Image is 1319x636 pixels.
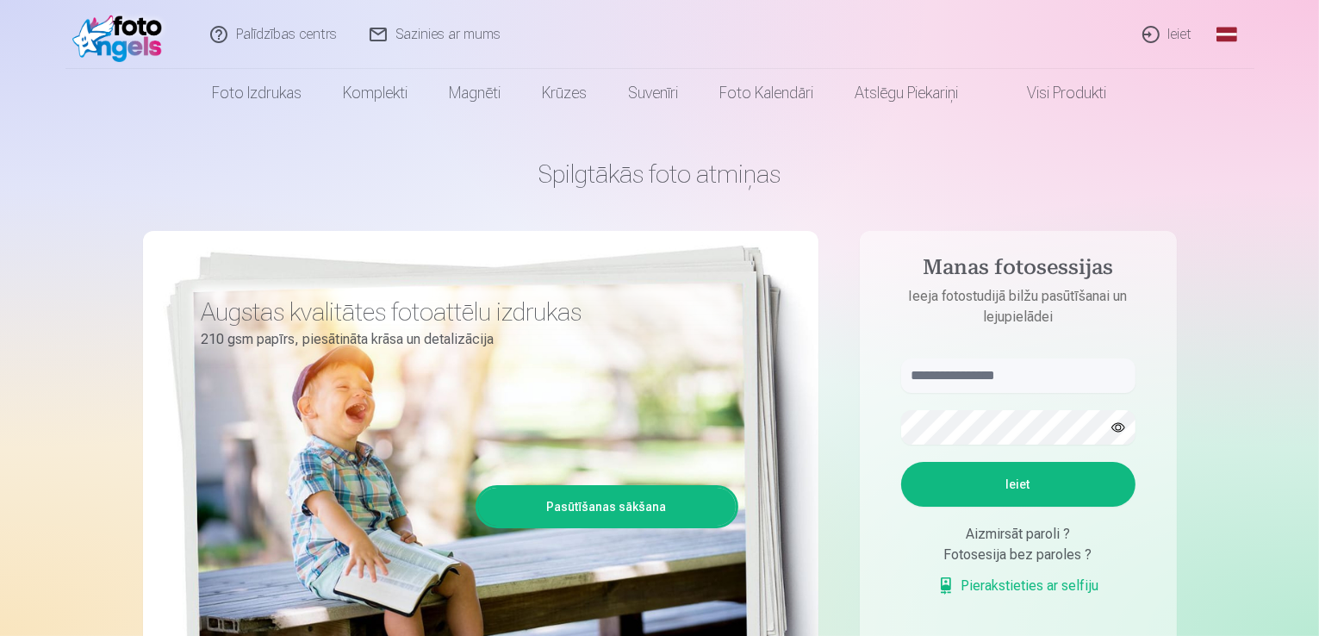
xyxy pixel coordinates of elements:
h4: Manas fotosessijas [884,255,1153,286]
h1: Spilgtākās foto atmiņas [143,159,1177,190]
img: /fa1 [72,7,171,62]
button: Ieiet [901,462,1135,507]
a: Foto kalendāri [700,69,835,117]
a: Pasūtīšanas sākšana [478,488,736,526]
p: Ieeja fotostudijā bilžu pasūtīšanai un lejupielādei [884,286,1153,327]
a: Foto izdrukas [192,69,323,117]
a: Magnēti [429,69,522,117]
a: Suvenīri [608,69,700,117]
a: Komplekti [323,69,429,117]
a: Pierakstieties ar selfiju [937,576,1099,596]
p: 210 gsm papīrs, piesātināta krāsa un detalizācija [202,327,725,352]
div: Fotosesija bez paroles ? [901,545,1135,565]
div: Aizmirsāt paroli ? [901,524,1135,545]
a: Krūzes [522,69,608,117]
h3: Augstas kvalitātes fotoattēlu izdrukas [202,296,725,327]
a: Atslēgu piekariņi [835,69,980,117]
a: Visi produkti [980,69,1128,117]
